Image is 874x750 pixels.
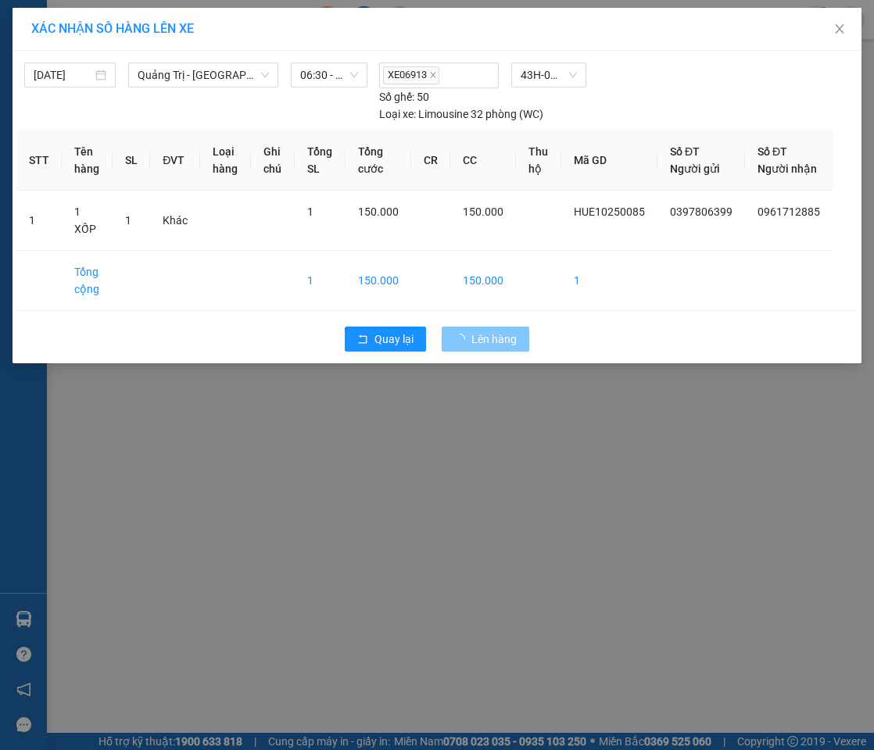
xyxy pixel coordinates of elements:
div: 50 [379,88,429,105]
span: Số ĐT [670,145,700,158]
span: Người gửi [670,162,720,175]
th: CC [450,130,516,191]
span: Quảng Trị - Huế - Đà Nẵng - Vũng Tàu [138,63,270,87]
span: 1 [125,214,131,227]
span: 06:30 - 43H-069.13 [300,63,358,87]
th: Loại hàng [200,130,251,191]
span: environment [8,105,19,116]
th: CR [411,130,450,191]
span: Quay lại [374,330,414,348]
td: 150.000 [346,251,412,311]
span: 0397806399 [670,205,733,218]
span: 0961712885 [758,205,820,218]
b: Bến xe Phía [GEOGRAPHIC_DATA] [8,104,105,151]
th: Tổng SL [295,130,346,191]
li: Tân Quang Dũng Thành Liên [8,8,227,66]
th: Mã GD [561,130,657,191]
th: Tổng cước [346,130,412,191]
button: Lên hàng [442,327,529,352]
th: STT [16,130,62,191]
th: Thu hộ [516,130,561,191]
td: 150.000 [450,251,516,311]
span: Loại xe: [379,105,416,123]
span: Lên hàng [471,330,517,348]
td: 1 [561,251,657,311]
div: Limousine 32 phòng (WC) [379,105,543,123]
span: Số ghế: [379,88,414,105]
input: 14/10/2025 [34,66,92,84]
span: 150.000 [358,205,399,218]
span: Số ĐT [758,145,787,158]
span: down [260,70,270,80]
span: Người nhận [758,162,817,175]
td: Tổng cộng [62,251,113,311]
span: 43H-069.13 [521,63,578,87]
td: 1 [295,251,346,311]
th: ĐVT [150,130,200,191]
li: VP BÀ RỊA VŨNG TÀU [108,84,208,119]
th: Tên hàng [62,130,113,191]
button: Close [818,8,861,52]
span: rollback [357,334,368,346]
span: XE06913 [383,66,439,84]
span: close [833,23,846,35]
span: HUE10250085 [574,205,645,218]
th: SL [113,130,150,191]
button: rollbackQuay lại [345,327,426,352]
span: loading [454,334,471,345]
span: 150.000 [463,205,503,218]
span: 1 [307,205,313,218]
td: 1 [16,191,62,251]
td: Khác [150,191,200,251]
span: close [429,71,437,79]
td: 1 XỐP [62,191,113,251]
span: XÁC NHẬN SỐ HÀNG LÊN XE [31,21,194,36]
li: VP VP Huế [8,84,108,102]
th: Ghi chú [251,130,295,191]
